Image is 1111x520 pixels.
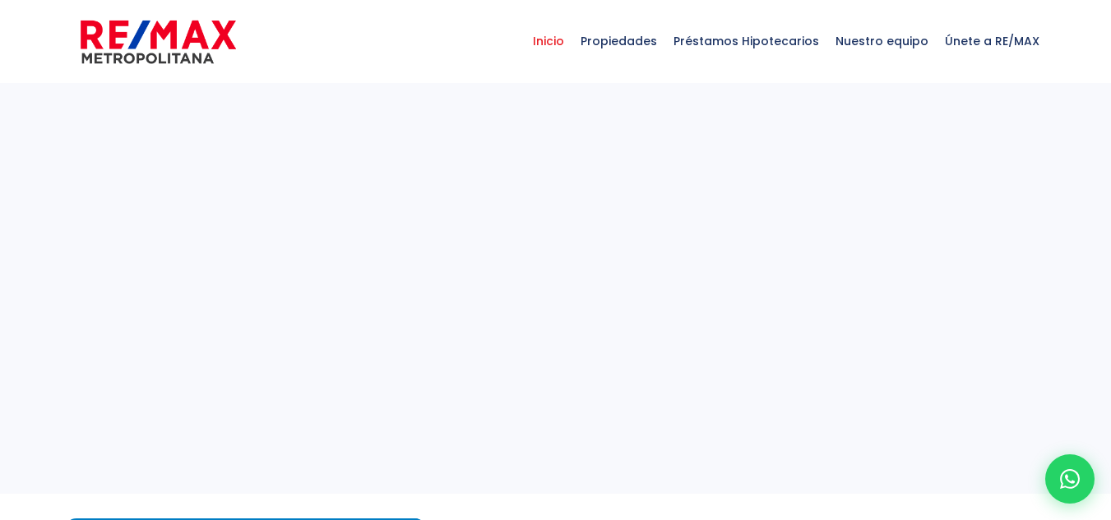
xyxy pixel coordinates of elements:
span: Únete a RE/MAX [937,16,1048,66]
span: Propiedades [572,16,665,66]
img: remax-metropolitana-logo [81,17,236,67]
span: Inicio [525,16,572,66]
span: Préstamos Hipotecarios [665,16,827,66]
span: Nuestro equipo [827,16,937,66]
